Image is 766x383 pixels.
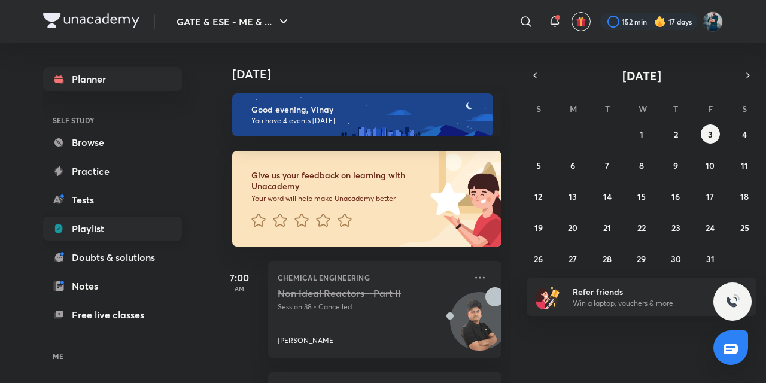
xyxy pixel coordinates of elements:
[43,303,182,327] a: Free live classes
[701,156,720,175] button: October 10, 2025
[622,68,661,84] span: [DATE]
[741,160,748,171] abbr: October 11, 2025
[572,12,591,31] button: avatar
[666,187,685,206] button: October 16, 2025
[569,191,577,202] abbr: October 13, 2025
[43,13,139,28] img: Company Logo
[740,191,749,202] abbr: October 18, 2025
[529,249,548,268] button: October 26, 2025
[701,218,720,237] button: October 24, 2025
[725,294,740,309] img: ttu
[573,285,720,298] h6: Refer friends
[563,156,582,175] button: October 6, 2025
[570,103,577,114] abbr: Monday
[598,218,617,237] button: October 21, 2025
[603,222,611,233] abbr: October 21, 2025
[605,160,609,171] abbr: October 7, 2025
[666,156,685,175] button: October 9, 2025
[43,217,182,241] a: Playlist
[671,222,680,233] abbr: October 23, 2025
[563,187,582,206] button: October 13, 2025
[742,103,747,114] abbr: Saturday
[43,188,182,212] a: Tests
[43,67,182,91] a: Planner
[534,222,543,233] abbr: October 19, 2025
[278,270,466,285] p: Chemical Engineering
[569,253,577,265] abbr: October 27, 2025
[536,160,541,171] abbr: October 5, 2025
[534,253,543,265] abbr: October 26, 2025
[605,103,610,114] abbr: Tuesday
[640,129,643,140] abbr: October 1, 2025
[598,156,617,175] button: October 7, 2025
[251,170,426,191] h6: Give us your feedback on learning with Unacademy
[43,245,182,269] a: Doubts & solutions
[735,187,754,206] button: October 18, 2025
[701,124,720,144] button: October 3, 2025
[654,16,666,28] img: streak
[637,222,646,233] abbr: October 22, 2025
[637,191,646,202] abbr: October 15, 2025
[637,253,646,265] abbr: October 29, 2025
[742,129,747,140] abbr: October 4, 2025
[706,160,715,171] abbr: October 10, 2025
[43,110,182,130] h6: SELF STUDY
[278,302,466,312] p: Session 38 • Cancelled
[666,124,685,144] button: October 2, 2025
[529,156,548,175] button: October 5, 2025
[573,298,720,309] p: Win a laptop, vouchers & more
[708,129,713,140] abbr: October 3, 2025
[390,151,501,247] img: feedback_image
[570,160,575,171] abbr: October 6, 2025
[251,104,482,115] h6: Good evening, Vinay
[632,187,651,206] button: October 15, 2025
[232,67,513,81] h4: [DATE]
[43,130,182,154] a: Browse
[536,103,541,114] abbr: Sunday
[536,285,560,309] img: referral
[598,249,617,268] button: October 28, 2025
[671,191,680,202] abbr: October 16, 2025
[703,11,723,32] img: Vinay Upadhyay
[278,287,427,299] h5: Non Ideal Reactors - Part II
[251,116,482,126] p: You have 4 events [DATE]
[563,249,582,268] button: October 27, 2025
[215,270,263,285] h5: 7:00
[632,156,651,175] button: October 8, 2025
[674,129,678,140] abbr: October 2, 2025
[598,187,617,206] button: October 14, 2025
[701,187,720,206] button: October 17, 2025
[278,335,336,346] p: [PERSON_NAME]
[232,93,493,136] img: evening
[706,191,714,202] abbr: October 17, 2025
[632,124,651,144] button: October 1, 2025
[529,187,548,206] button: October 12, 2025
[735,124,754,144] button: October 4, 2025
[568,222,577,233] abbr: October 20, 2025
[603,253,612,265] abbr: October 28, 2025
[451,299,508,356] img: Avatar
[576,16,586,27] img: avatar
[215,285,263,292] p: AM
[639,103,647,114] abbr: Wednesday
[169,10,298,34] button: GATE & ESE - ME & ...
[706,253,715,265] abbr: October 31, 2025
[671,253,681,265] abbr: October 30, 2025
[251,194,426,203] p: Your word will help make Unacademy better
[43,159,182,183] a: Practice
[735,218,754,237] button: October 25, 2025
[632,249,651,268] button: October 29, 2025
[43,13,139,31] a: Company Logo
[735,156,754,175] button: October 11, 2025
[740,222,749,233] abbr: October 25, 2025
[534,191,542,202] abbr: October 12, 2025
[529,218,548,237] button: October 19, 2025
[673,103,678,114] abbr: Thursday
[639,160,644,171] abbr: October 8, 2025
[603,191,612,202] abbr: October 14, 2025
[563,218,582,237] button: October 20, 2025
[706,222,715,233] abbr: October 24, 2025
[43,274,182,298] a: Notes
[673,160,678,171] abbr: October 9, 2025
[543,67,740,84] button: [DATE]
